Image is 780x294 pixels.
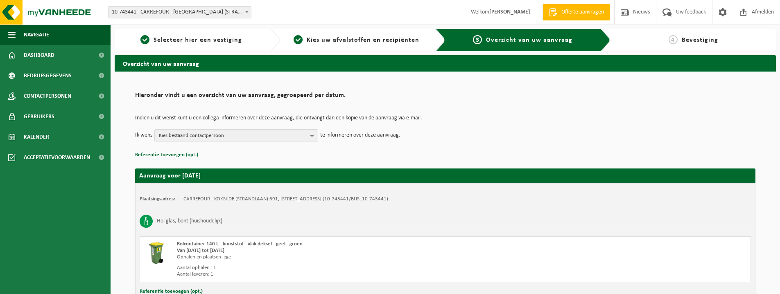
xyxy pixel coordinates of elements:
[159,130,307,142] span: Kies bestaand contactpersoon
[307,37,419,43] span: Kies uw afvalstoffen en recipiënten
[24,106,54,127] span: Gebruikers
[489,9,530,15] strong: [PERSON_NAME]
[24,147,90,168] span: Acceptatievoorwaarden
[669,35,678,44] span: 4
[24,127,49,147] span: Kalender
[24,25,49,45] span: Navigatie
[135,150,198,160] button: Referentie toevoegen (opt.)
[177,241,303,247] span: Rolcontainer 140 L - kunststof - vlak deksel - geel - groen
[140,35,149,44] span: 1
[144,241,169,265] img: WB-0140-HPE-GN-50.png
[154,129,318,141] button: Kies bestaand contactpersoon
[109,7,251,18] span: 10-743441 - CARREFOUR - KOKSIJDE (STRANDLAAN) 691 - KOKSIJDE
[177,254,478,260] div: Ophalen en plaatsen lege
[135,129,152,141] p: Ik wens
[177,248,224,253] strong: Van [DATE] tot [DATE]
[473,35,482,44] span: 3
[135,115,755,121] p: Indien u dit wenst kunt u een collega informeren over deze aanvraag, die ontvangt dan een kopie v...
[154,37,242,43] span: Selecteer hier een vestiging
[183,196,388,202] td: CARREFOUR - KOKSIJDE (STRANDLAAN) 691, [STREET_ADDRESS] (10-743441/BUS, 10-743441)
[177,265,478,271] div: Aantal ophalen : 1
[24,65,72,86] span: Bedrijfsgegevens
[139,173,201,179] strong: Aanvraag voor [DATE]
[157,215,222,228] h3: Hol glas, bont (huishoudelijk)
[177,271,478,278] div: Aantal leveren: 1
[24,45,54,65] span: Dashboard
[543,4,610,20] a: Offerte aanvragen
[486,37,572,43] span: Overzicht van uw aanvraag
[108,6,251,18] span: 10-743441 - CARREFOUR - KOKSIJDE (STRANDLAAN) 691 - KOKSIJDE
[119,35,264,45] a: 1Selecteer hier een vestiging
[284,35,429,45] a: 2Kies uw afvalstoffen en recipiënten
[135,92,755,103] h2: Hieronder vindt u een overzicht van uw aanvraag, gegroepeerd per datum.
[140,196,175,202] strong: Plaatsingsadres:
[682,37,718,43] span: Bevestiging
[559,8,606,16] span: Offerte aanvragen
[294,35,303,44] span: 2
[320,129,400,141] p: te informeren over deze aanvraag.
[24,86,71,106] span: Contactpersonen
[115,55,776,71] h2: Overzicht van uw aanvraag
